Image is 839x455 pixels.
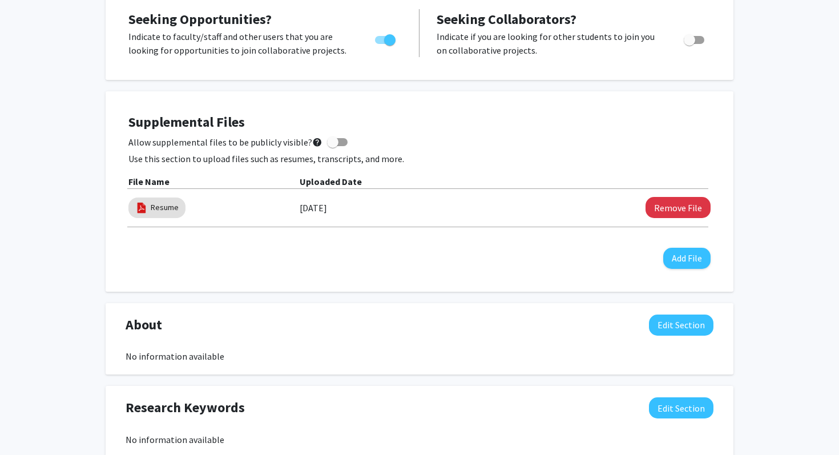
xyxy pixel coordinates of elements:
[437,30,662,57] p: Indicate if you are looking for other students to join you on collaborative projects.
[151,202,179,214] a: Resume
[649,397,713,418] button: Edit Research Keywords
[300,198,327,218] label: [DATE]
[679,30,711,47] div: Toggle
[9,404,49,446] iframe: Chat
[128,114,711,131] h4: Supplemental Files
[126,433,713,446] div: No information available
[128,10,272,28] span: Seeking Opportunities?
[135,202,148,214] img: pdf_icon.png
[312,135,322,149] mat-icon: help
[649,315,713,336] button: Edit About
[128,135,322,149] span: Allow supplemental files to be publicly visible?
[126,315,162,335] span: About
[128,176,170,187] b: File Name
[370,30,402,47] div: Toggle
[437,10,576,28] span: Seeking Collaborators?
[126,397,245,418] span: Research Keywords
[646,197,711,218] button: Remove Resume File
[128,152,711,166] p: Use this section to upload files such as resumes, transcripts, and more.
[663,248,711,269] button: Add File
[300,176,362,187] b: Uploaded Date
[128,30,353,57] p: Indicate to faculty/staff and other users that you are looking for opportunities to join collabor...
[126,349,713,363] div: No information available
